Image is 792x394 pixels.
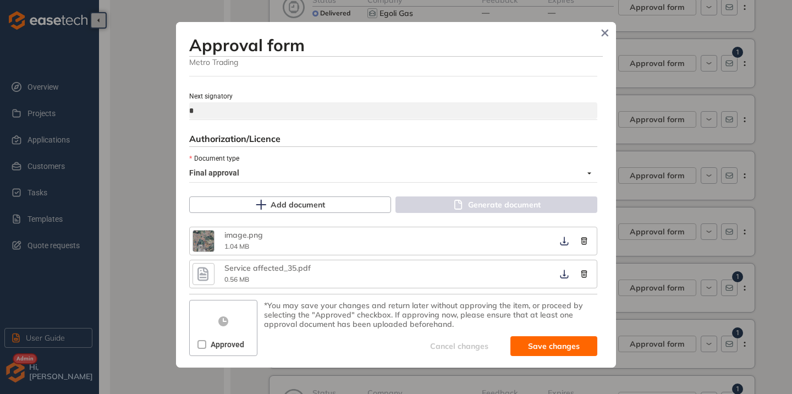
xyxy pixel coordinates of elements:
label: Document type [189,154,239,164]
span: Final approval [189,165,591,182]
button: Close [597,25,613,41]
button: Add document [189,196,391,213]
label: Next signatory [189,91,233,102]
div: image.png [224,231,334,240]
span: 0.56 MB [224,275,249,283]
div: Service affected_35.pdf [224,264,334,273]
span: 1.04 MB [224,242,249,250]
button: Save changes [510,336,597,356]
span: Add document [271,199,325,211]
h3: Approval form [189,35,603,55]
div: *You may save your changes and return later without approving the item, or proceed by selecting t... [264,301,597,329]
span: Save changes [528,340,580,352]
span: Approved [206,338,249,351]
span: Metro Trading [189,57,603,67]
span: Authorization/Licence [189,133,280,144]
input: Next signatory [189,102,597,119]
